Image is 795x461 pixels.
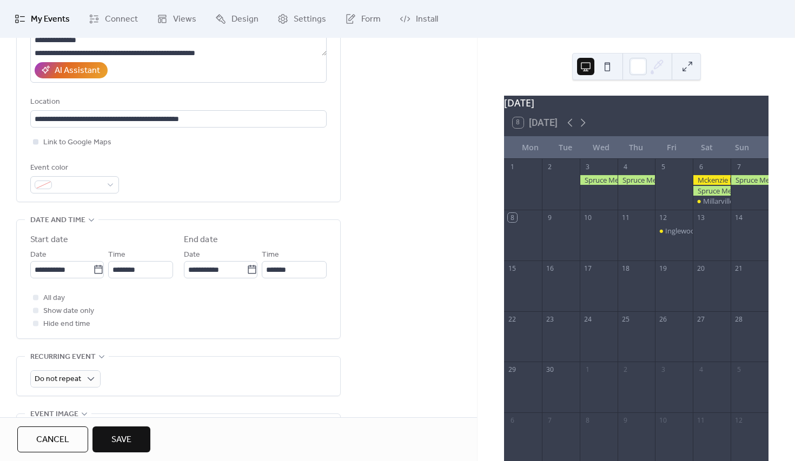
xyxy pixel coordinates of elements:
div: 19 [659,264,668,273]
div: 10 [659,416,668,425]
span: Date [30,249,47,262]
div: 24 [583,315,592,324]
a: Views [149,4,204,34]
div: Inglewood Night Market [665,226,744,236]
div: 6 [697,162,706,171]
div: 2 [621,365,630,375]
a: Form [337,4,389,34]
button: Cancel [17,426,88,452]
div: 6 [508,416,517,425]
div: Location [30,96,324,109]
div: 12 [734,416,744,425]
div: AI Assistant [55,64,100,77]
a: Settings [269,4,334,34]
div: Mckenzie Frenzie [693,175,731,185]
span: Design [231,13,259,26]
div: 8 [508,213,517,222]
div: Wed [584,136,619,158]
div: 11 [621,213,630,222]
div: 9 [621,416,630,425]
div: 30 [545,365,554,375]
div: Tue [548,136,583,158]
div: 23 [545,315,554,324]
div: 18 [621,264,630,273]
div: Event color [30,162,117,175]
div: 26 [659,315,668,324]
div: 14 [734,213,744,222]
div: Spruce Meadows 'Masters" [618,175,655,185]
div: 2 [545,162,554,171]
span: Time [108,249,125,262]
span: All day [43,292,65,305]
span: Install [416,13,438,26]
div: Spruce Meadows 'Masters" [731,175,769,185]
span: Event image [30,408,78,421]
div: [DATE] [504,96,769,110]
div: 27 [697,315,706,324]
div: 3 [583,162,592,171]
div: 9 [545,213,554,222]
div: 1 [508,162,517,171]
div: 25 [621,315,630,324]
span: Save [111,433,131,446]
div: 11 [697,416,706,425]
div: Thu [619,136,654,158]
div: 15 [508,264,517,273]
a: My Events [6,4,78,34]
div: Mon [513,136,548,158]
div: 10 [583,213,592,222]
span: Date and time [30,214,85,227]
div: Millarville Farmers’ Market [693,196,731,206]
a: Install [392,4,446,34]
span: Do not repeat [35,372,81,386]
div: 4 [697,365,706,375]
div: 5 [734,365,744,375]
span: Settings [294,13,326,26]
div: 29 [508,365,517,375]
div: Sun [725,136,760,158]
div: 4 [621,162,630,171]
div: 7 [545,416,554,425]
div: Fri [654,136,689,158]
div: End date [184,233,218,246]
div: Millarville Farmers’ Market [703,196,787,206]
div: 3 [659,365,668,375]
div: Sat [689,136,724,158]
div: Inglewood Night Market [655,226,693,236]
a: Design [207,4,267,34]
div: 21 [734,264,744,273]
button: Save [92,426,150,452]
div: 8 [583,416,592,425]
div: 1 [583,365,592,375]
span: Views [173,13,196,26]
div: 7 [734,162,744,171]
div: 22 [508,315,517,324]
span: Show date only [43,305,94,318]
div: 5 [659,162,668,171]
div: 20 [697,264,706,273]
span: Recurring event [30,351,96,364]
div: 12 [659,213,668,222]
span: Cancel [36,433,69,446]
span: Link to Google Maps [43,136,111,149]
span: Connect [105,13,138,26]
a: Connect [81,4,146,34]
div: 16 [545,264,554,273]
button: AI Assistant [35,62,108,78]
span: Time [262,249,279,262]
div: Spruce Meadows 'Masters" [693,186,731,196]
span: Date [184,249,200,262]
span: My Events [31,13,70,26]
div: 13 [697,213,706,222]
span: Hide end time [43,318,90,331]
div: 17 [583,264,592,273]
div: Start date [30,233,68,246]
div: 28 [734,315,744,324]
span: Form [361,13,381,26]
div: Spruce Meadows 'Masters" [580,175,618,185]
